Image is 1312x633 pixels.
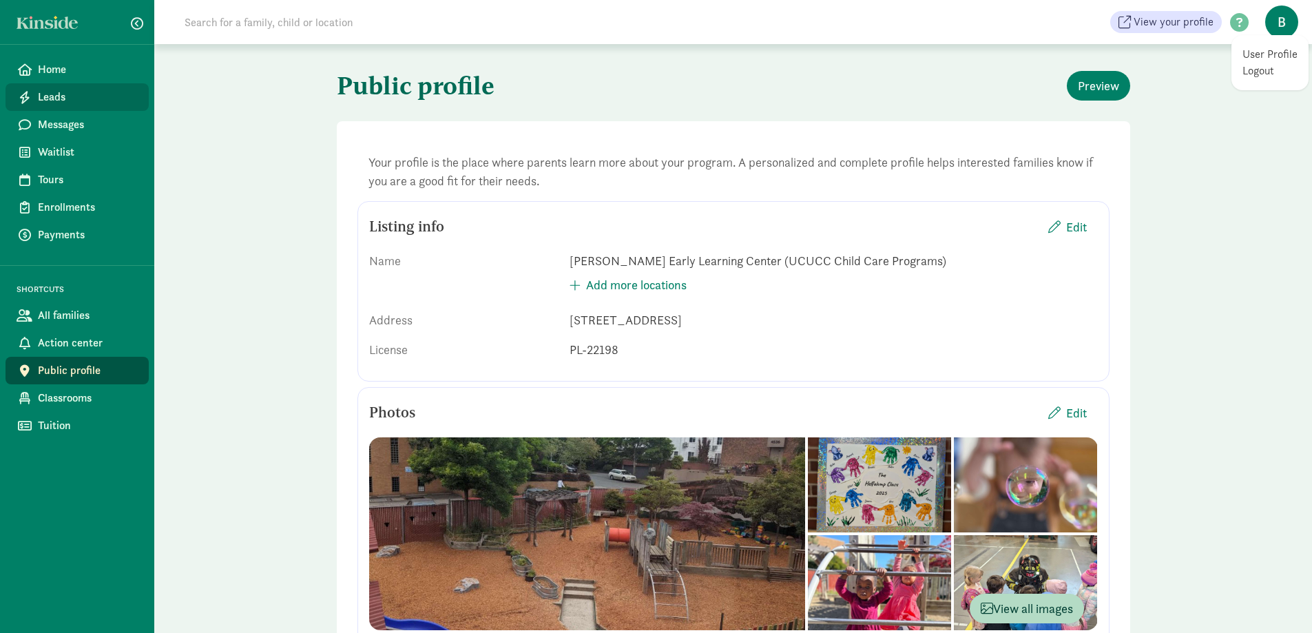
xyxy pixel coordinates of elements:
[369,218,444,235] h5: Listing info
[1134,14,1214,30] span: View your profile
[6,221,149,249] a: Payments
[6,194,149,221] a: Enrollments
[1066,404,1087,422] span: Edit
[357,142,1110,201] div: Your profile is the place where parents learn more about your program. A personalized and complet...
[1243,567,1312,633] iframe: Chat Widget
[38,390,138,406] span: Classrooms
[1110,11,1222,33] a: View your profile
[369,251,559,300] div: Name
[6,83,149,111] a: Leads
[1078,76,1119,95] span: Preview
[38,362,138,379] span: Public profile
[38,227,138,243] span: Payments
[369,340,559,359] div: License
[6,111,149,138] a: Messages
[1265,6,1298,39] span: B
[559,270,698,300] button: Add more locations
[6,56,149,83] a: Home
[369,311,559,329] div: Address
[38,172,138,188] span: Tours
[6,166,149,194] a: Tours
[1037,212,1098,242] button: Edit
[38,307,138,324] span: All families
[6,329,149,357] a: Action center
[6,138,149,166] a: Waitlist
[1067,71,1130,101] button: Preview
[1037,398,1098,428] button: Edit
[6,302,149,329] a: All families
[570,340,1098,359] div: PL-22198
[586,276,687,294] span: Add more locations
[1242,63,1298,79] a: Logout
[570,311,1098,329] div: [STREET_ADDRESS]
[1066,218,1087,236] span: Edit
[337,61,731,110] h1: Public profile
[38,116,138,133] span: Messages
[38,89,138,105] span: Leads
[6,412,149,439] a: Tuition
[38,417,138,434] span: Tuition
[6,384,149,412] a: Classrooms
[38,335,138,351] span: Action center
[1242,46,1298,63] a: User Profile
[570,251,1098,270] div: [PERSON_NAME] Early Learning Center (UCUCC Child Care Programs)
[38,144,138,160] span: Waitlist
[369,404,415,421] h5: Photos
[970,594,1084,623] button: View all images
[176,8,563,36] input: Search for a family, child or location
[38,61,138,78] span: Home
[38,199,138,216] span: Enrollments
[981,599,1073,618] span: View all images
[6,357,149,384] a: Public profile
